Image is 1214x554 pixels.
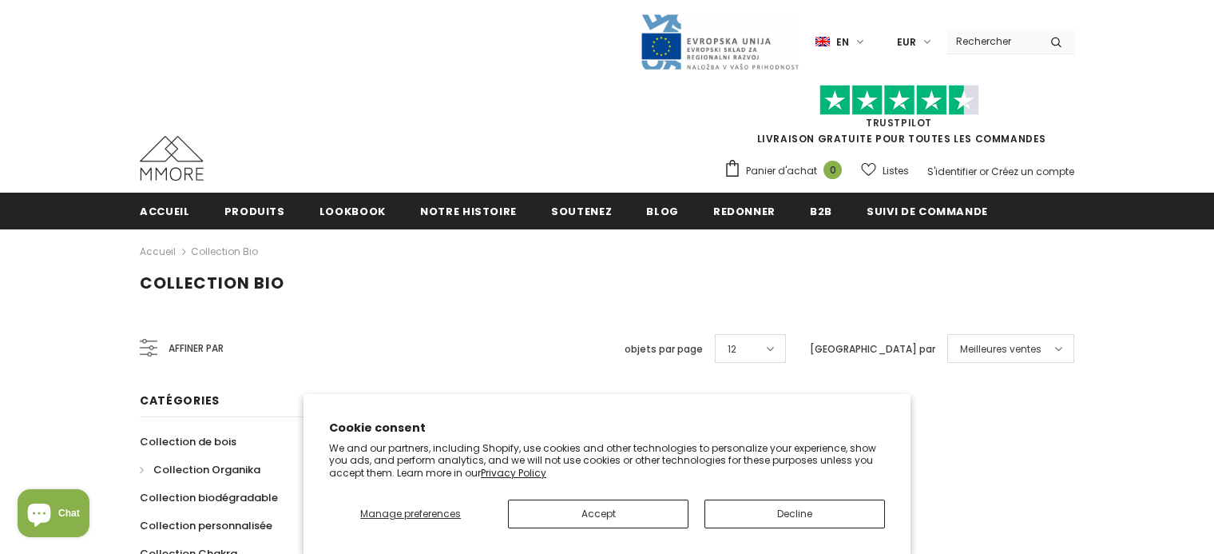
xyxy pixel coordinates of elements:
a: Accueil [140,193,190,229]
span: Suivi de commande [867,204,988,219]
span: EUR [897,34,916,50]
img: Faites confiance aux étoiles pilotes [819,85,979,116]
input: Search Site [946,30,1038,53]
a: Collection Organika [140,456,260,484]
a: Collection de bois [140,428,236,456]
span: Accueil [140,204,190,219]
span: 12 [728,341,736,357]
a: Redonner [713,193,776,229]
img: i-lang-1.png [815,35,830,49]
a: B2B [810,193,832,229]
inbox-online-store-chat: Shopify online store chat [13,489,94,541]
span: Blog [646,204,679,219]
a: soutenez [551,193,612,229]
span: Catégories [140,393,220,409]
img: Javni Razpis [640,13,799,71]
a: Javni Razpis [640,34,799,48]
a: Listes [861,157,909,185]
span: Listes [883,163,909,179]
span: soutenez [551,204,612,219]
a: Collection biodégradable [140,484,278,512]
a: Collection Bio [191,245,258,258]
span: B2B [810,204,832,219]
span: 0 [823,161,842,179]
button: Decline [704,500,885,528]
span: LIVRAISON GRATUITE POUR TOUTES LES COMMANDES [724,92,1074,145]
a: Produits [224,193,285,229]
span: Meilleures ventes [960,341,1041,357]
h2: Cookie consent [329,420,885,436]
span: en [836,34,849,50]
span: Notre histoire [420,204,517,219]
span: Collection personnalisée [140,518,272,533]
label: [GEOGRAPHIC_DATA] par [810,341,935,357]
span: Collection de bois [140,434,236,449]
span: Collection biodégradable [140,490,278,505]
span: Produits [224,204,285,219]
a: Notre histoire [420,193,517,229]
span: or [979,165,989,178]
a: Blog [646,193,679,229]
p: We and our partners, including Shopify, use cookies and other technologies to personalize your ex... [329,442,885,480]
a: TrustPilot [866,116,932,130]
span: Redonner [713,204,776,219]
span: Collection Bio [140,272,284,294]
span: Panier d'achat [746,163,817,179]
a: Créez un compte [991,165,1074,178]
a: Privacy Policy [481,466,546,480]
a: Suivi de commande [867,193,988,229]
span: Manage preferences [360,507,461,520]
button: Manage preferences [329,500,492,528]
span: Affiner par [169,340,224,357]
a: Collection personnalisée [140,512,272,540]
a: Lookbook [319,193,386,229]
img: Cas MMORE [140,136,204,181]
a: Accueil [140,242,176,261]
label: objets par page [625,341,703,357]
a: S'identifier [927,165,977,178]
span: Collection Organika [153,462,260,477]
a: Panier d'achat 0 [724,159,850,183]
span: Lookbook [319,204,386,219]
button: Accept [508,500,688,528]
